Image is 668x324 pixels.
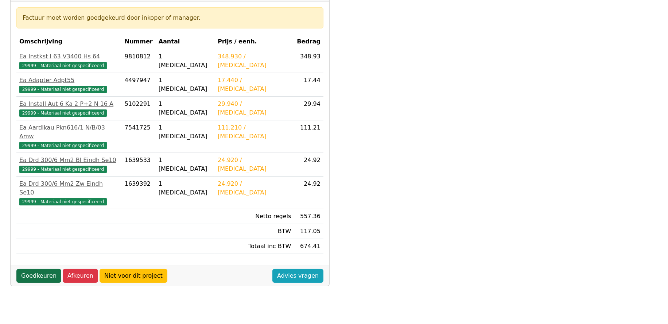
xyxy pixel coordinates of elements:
a: Afkeuren [63,269,98,283]
span: 29999 - Materiaal niet gespecificeerd [19,142,107,149]
th: Omschrijving [16,34,122,49]
td: 348.93 [294,49,323,73]
span: 29999 - Materiaal niet gespecificeerd [19,62,107,69]
span: 29999 - Materiaal niet gespecificeerd [19,86,107,93]
a: Ea Install Aut 6 Ka 2 P+2 N 16 A29999 - Materiaal niet gespecificeerd [19,100,119,117]
td: Totaal inc BTW [215,239,294,254]
th: Nummer [122,34,156,49]
div: 17.440 / [MEDICAL_DATA] [218,76,291,93]
span: 29999 - Materiaal niet gespecificeerd [19,109,107,117]
div: Ea Instkst I 63 V3400 Hs 64 [19,52,119,61]
th: Prijs / eenh. [215,34,294,49]
div: 24.920 / [MEDICAL_DATA] [218,156,291,173]
a: Advies vragen [272,269,323,283]
td: 17.44 [294,73,323,97]
div: Ea Install Aut 6 Ka 2 P+2 N 16 A [19,100,119,108]
td: 674.41 [294,239,323,254]
td: 557.36 [294,209,323,224]
div: 348.930 / [MEDICAL_DATA] [218,52,291,70]
a: Ea Drd 300/6 Mm2 Zw Eindh Se1029999 - Materiaal niet gespecificeerd [19,180,119,206]
div: 111.210 / [MEDICAL_DATA] [218,123,291,141]
th: Bedrag [294,34,323,49]
td: 5102291 [122,97,156,120]
div: Ea Adapter Adpt55 [19,76,119,85]
span: 29999 - Materiaal niet gespecificeerd [19,198,107,205]
td: 111.21 [294,120,323,153]
span: 29999 - Materiaal niet gespecificeerd [19,166,107,173]
td: 117.05 [294,224,323,239]
td: 7541725 [122,120,156,153]
div: 1 [MEDICAL_DATA] [159,156,212,173]
a: Ea Adapter Adpt5529999 - Materiaal niet gespecificeerd [19,76,119,93]
div: Ea Drd 300/6 Mm2 Bl Eindh Se10 [19,156,119,165]
a: Ea Aardlkau Pkn616/1 N/B/03 Amw29999 - Materiaal niet gespecificeerd [19,123,119,150]
div: 1 [MEDICAL_DATA] [159,76,212,93]
div: 24.920 / [MEDICAL_DATA] [218,180,291,197]
td: 24.92 [294,153,323,177]
div: 1 [MEDICAL_DATA] [159,123,212,141]
td: 9810812 [122,49,156,73]
div: Factuur moet worden goedgekeurd door inkoper of manager. [23,13,317,22]
th: Aantal [156,34,215,49]
div: Ea Aardlkau Pkn616/1 N/B/03 Amw [19,123,119,141]
td: Netto regels [215,209,294,224]
a: Ea Instkst I 63 V3400 Hs 6429999 - Materiaal niet gespecificeerd [19,52,119,70]
td: BTW [215,224,294,239]
a: Ea Drd 300/6 Mm2 Bl Eindh Se1029999 - Materiaal niet gespecificeerd [19,156,119,173]
td: 24.92 [294,177,323,209]
div: 1 [MEDICAL_DATA] [159,180,212,197]
div: 1 [MEDICAL_DATA] [159,100,212,117]
a: Goedkeuren [16,269,61,283]
td: 4497947 [122,73,156,97]
a: Niet voor dit project [100,269,167,283]
td: 1639533 [122,153,156,177]
div: Ea Drd 300/6 Mm2 Zw Eindh Se10 [19,180,119,197]
td: 29.94 [294,97,323,120]
div: 1 [MEDICAL_DATA] [159,52,212,70]
td: 1639392 [122,177,156,209]
div: 29.940 / [MEDICAL_DATA] [218,100,291,117]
